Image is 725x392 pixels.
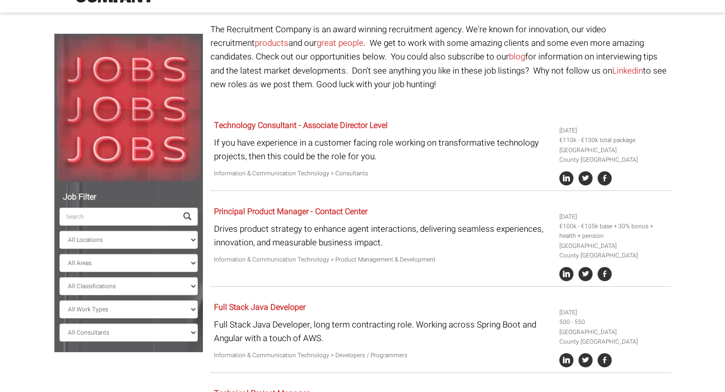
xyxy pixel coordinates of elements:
li: 500 - 550 [559,317,667,327]
a: Linkedin [612,64,643,77]
p: Information & Communication Technology > Developers / Programmers [214,351,552,360]
li: [GEOGRAPHIC_DATA] County [GEOGRAPHIC_DATA] [559,328,667,347]
li: €110k - €130k total package [559,136,667,145]
p: If you have experience in a customer facing role working on transformative technology projects, t... [214,136,552,163]
li: [DATE] [559,212,667,222]
a: great people [317,37,364,49]
img: Jobs, Jobs, Jobs [54,34,203,182]
a: products [255,37,288,49]
p: Information & Communication Technology > Product Management & Development [214,255,552,265]
a: Principal Product Manager - Contact Center [214,206,368,218]
li: [DATE] [559,308,667,317]
p: Full Stack Java Developer, long term contracting role. Working across Spring Boot and Angular wit... [214,318,552,345]
h5: Job Filter [59,193,198,202]
p: Drives product strategy to enhance agent interactions, delivering seamless experiences, innovatio... [214,222,552,249]
input: Search [59,208,177,226]
a: Full Stack Java Developer [214,301,306,313]
li: [DATE] [559,126,667,136]
p: The Recruitment Company is an award winning recruitment agency. We're known for innovation, our v... [210,23,671,91]
a: Technology Consultant - Associate Director Level [214,119,388,132]
li: [GEOGRAPHIC_DATA] County [GEOGRAPHIC_DATA] [559,241,667,260]
p: Information & Communication Technology > Consultants [214,169,552,178]
li: [GEOGRAPHIC_DATA] County [GEOGRAPHIC_DATA] [559,146,667,165]
a: blog [509,50,525,63]
li: €100k - €105k base + 30% bonus + health + pension [559,222,667,241]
